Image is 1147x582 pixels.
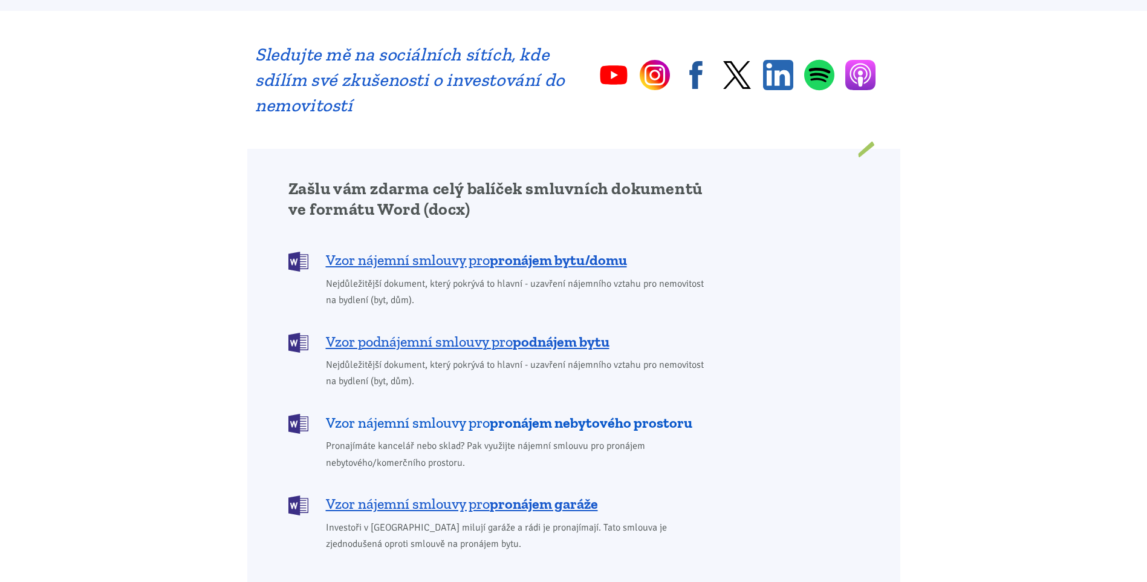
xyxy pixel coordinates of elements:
img: DOCX (Word) [288,495,308,515]
span: Vzor nájemní smlouvy pro [326,250,627,270]
img: DOCX (Word) [288,252,308,272]
a: Facebook [681,60,711,90]
img: DOCX (Word) [288,414,308,434]
b: podnájem bytu [513,333,609,350]
b: pronájem bytu/domu [490,251,627,269]
a: Linkedin [763,60,793,90]
b: pronájem garáže [490,495,598,512]
span: Nejdůležitější dokument, který pokrývá to hlavní - uzavření nájemního vztahu pro nemovitost na by... [326,357,712,390]
a: Apple Podcasts [845,60,876,90]
h2: Sledujte mě na sociálních sítích, kde sdílím své zkušenosti o investování do nemovitostí [255,42,565,118]
a: Spotify [804,59,834,91]
span: Nejdůležitější dokument, který pokrývá to hlavní - uzavření nájemního vztahu pro nemovitost na by... [326,276,712,309]
b: pronájem nebytového prostoru [490,414,692,431]
span: Pronajímáte kancelář nebo sklad? Pak využijte nájemní smlouvu pro pronájem nebytového/komerčního ... [326,438,712,471]
a: Instagram [640,60,670,90]
a: YouTube [599,60,629,90]
a: Twitter [722,60,752,90]
span: Vzor nájemní smlouvy pro [326,413,692,433]
a: Vzor nájemní smlouvy propronájem garáže [288,494,712,514]
a: Vzor nájemní smlouvy propronájem nebytového prostoru [288,413,712,433]
a: Vzor nájemní smlouvy propronájem bytu/domu [288,250,712,270]
span: Investoři v [GEOGRAPHIC_DATA] milují garáže a rádi je pronajímají. Tato smlouva je zjednodušená o... [326,520,712,552]
span: Vzor nájemní smlouvy pro [326,494,598,514]
img: DOCX (Word) [288,333,308,353]
a: Vzor podnájemní smlouvy propodnájem bytu [288,332,712,351]
span: Vzor podnájemní smlouvy pro [326,332,609,351]
h2: Zašlu vám zdarma celý balíček smluvních dokumentů ve formátu Word (docx) [288,178,712,220]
